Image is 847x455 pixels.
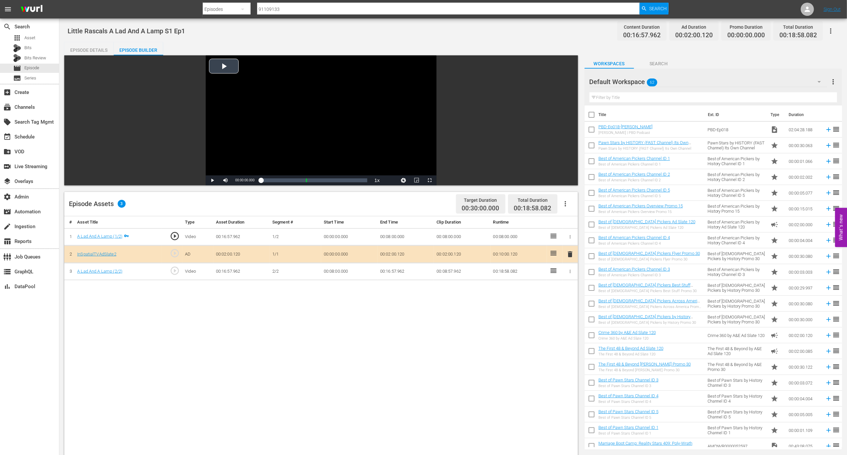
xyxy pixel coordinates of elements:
[598,210,683,214] div: Best of American Pickers Overview Promo 15
[598,178,670,182] div: Best of American Pickers Channel ID 2
[182,246,213,263] td: AD
[423,175,437,185] button: Fullscreen
[825,427,832,434] svg: Add to Episode
[786,375,822,391] td: 00:00:03.072
[3,268,11,276] span: GraphQL
[825,316,832,323] svg: Add to Episode
[24,55,46,61] span: Bits Review
[598,352,663,356] div: The First 48 & Beyond Ad Slate 120
[825,158,832,165] svg: Add to Episode
[170,248,180,258] span: play_circle_outline
[598,226,695,230] div: Best of [DEMOGRAPHIC_DATA] Pickers Ad Slate 120
[825,379,832,386] svg: Add to Episode
[213,216,270,228] th: Asset Duration
[378,216,434,228] th: End Time
[598,346,663,351] a: The First 48 & Beyond Ad Slate 120
[825,189,832,197] svg: Add to Episode
[771,442,778,450] span: Video
[16,2,47,17] img: ans4CAIJ8jUAAAAAAAAAAAAAAAAAAAAAAAAgQb4GAAAAAAAAAAAAAAAAAAAAAAAAJMjXAAAAAAAAAAAAAAAAAAAAAAAAgAT5G...
[705,327,768,343] td: Crime 360 by A&E Ad Slate 120
[598,203,683,208] a: Best of American Pickers Overview Promo 15
[825,173,832,181] svg: Add to Episode
[598,273,670,277] div: Best of American Pickers Channel ID 3
[705,137,768,153] td: Pawn Stars by HISTORY (FAST Channel) Its Own Channel
[213,263,270,280] td: 00:16:57.962
[786,217,822,232] td: 00:02:00.000
[598,131,652,135] div: [PERSON_NAME] | PBD Podcast
[832,173,840,181] span: reorder
[825,332,832,339] svg: Add to Episode
[779,32,817,39] span: 00:18:58.082
[491,246,547,263] td: 00:10:00.120
[649,3,667,15] span: Search
[3,163,11,170] span: Live Streaming
[785,106,824,124] th: Duration
[213,228,270,246] td: 00:16:57.962
[771,236,778,244] span: Promo
[235,178,255,182] span: 00:00:00.000
[832,299,840,307] span: reorder
[206,55,437,185] div: Video Player
[705,359,768,375] td: The First 48 & Beyond by A&E Promo 30
[824,7,841,12] a: Sign Out
[378,246,434,263] td: 00:02:00.120
[3,237,11,245] span: Reports
[182,216,213,228] th: Type
[786,137,822,153] td: 00:00:30.063
[598,441,692,446] a: Marriage Boot Camp: Reality Stars 409: Poly-Wrath
[832,236,840,244] span: reorder
[705,201,768,217] td: Best of American Pickers by History Promo 15
[705,312,768,327] td: Best of [DEMOGRAPHIC_DATA] Pickers by History Promo 30
[786,296,822,312] td: 00:00:30.080
[825,348,832,355] svg: Add to Episode
[727,22,765,32] div: Promo Duration
[598,400,658,404] div: Best of Pawn Stars Channel ID 4
[771,316,778,323] span: Promo
[825,253,832,260] svg: Add to Episode
[3,103,11,111] span: Channels
[321,246,378,263] td: 00:00:00.000
[705,296,768,312] td: Best of [DEMOGRAPHIC_DATA] Pickers by History Promo 30
[640,3,669,15] button: Search
[598,425,658,430] a: Best of Pawn Stars Channel ID 1
[3,193,11,201] span: Admin
[434,228,490,246] td: 00:08:00.000
[786,280,822,296] td: 00:00:29.997
[705,122,768,137] td: PBD-Ep018
[705,232,768,248] td: Best of American Pickers by History Channel ID 4
[598,172,670,177] a: Best of American Pickers Channel ID 2
[270,216,321,228] th: Segment #
[3,148,11,156] span: VOD
[598,431,658,436] div: Best of Pawn Stars Channel ID 1
[634,60,683,68] span: Search
[3,23,11,31] span: Search
[705,375,768,391] td: Best of Pawn Stars by History Channel ID 3
[832,331,840,339] span: reorder
[825,284,832,291] svg: Add to Episode
[705,438,768,454] td: AMCNVR0000052597
[786,248,822,264] td: 00:00:30.080
[771,395,778,403] span: Promo
[786,343,822,359] td: 00:02:00.085
[598,283,693,292] a: Best of [DEMOGRAPHIC_DATA] Pickers Best Stuff Promo 30
[4,5,12,13] span: menu
[767,106,785,124] th: Type
[825,395,832,402] svg: Add to Episode
[13,44,21,52] div: Bits
[598,251,700,256] a: Best of [DEMOGRAPHIC_DATA] Pickers Flyer Promo 30
[462,205,499,212] span: 00:30:00.000
[598,415,658,420] div: Best of Pawn Stars Channel ID 5
[779,22,817,32] div: Total Duration
[786,391,822,407] td: 00:00:04.004
[598,219,695,224] a: Best of [DEMOGRAPHIC_DATA] Pickers Ad Slate 120
[491,216,547,228] th: Runtime
[598,188,670,193] a: Best of American Pickers Channel ID 5
[598,305,702,309] div: Best of [DEMOGRAPHIC_DATA] Pickers Across America Promo 30
[24,65,39,71] span: Episode
[705,248,768,264] td: Best of [DEMOGRAPHIC_DATA] Pickers by History Promo 30
[13,64,21,72] span: Episode
[598,336,656,341] div: Crime 360 by A&E Ad Slate 120
[598,362,691,367] a: The First 48 & Beyond [PERSON_NAME] Promo 30
[704,106,767,124] th: Ext. ID
[598,320,702,325] div: Best of [DEMOGRAPHIC_DATA] Pickers by History Promo 30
